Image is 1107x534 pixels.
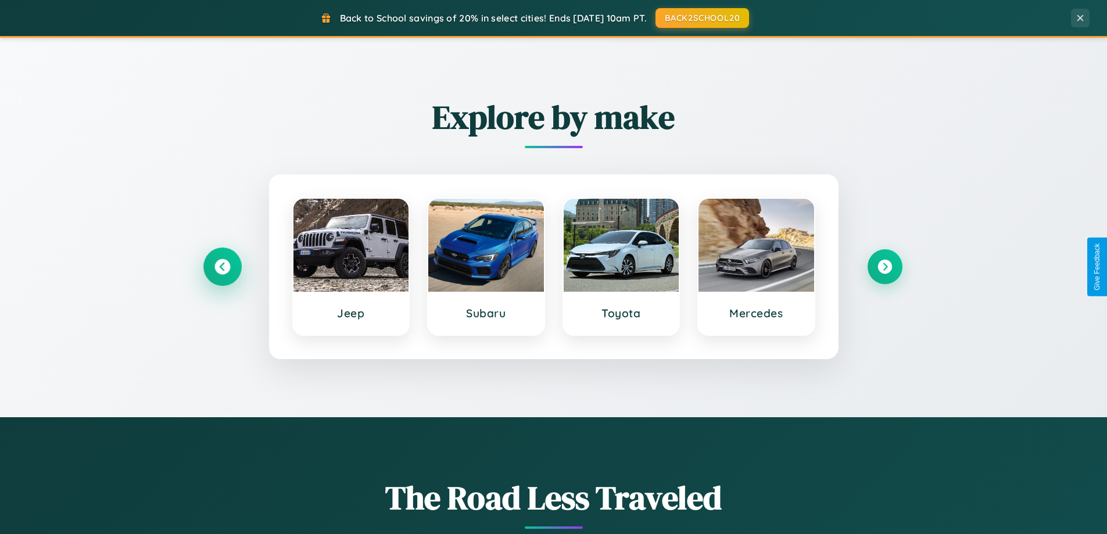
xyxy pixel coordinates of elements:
[1093,243,1101,291] div: Give Feedback
[655,8,749,28] button: BACK2SCHOOL20
[205,475,902,520] h1: The Road Less Traveled
[575,306,668,320] h3: Toyota
[440,306,532,320] h3: Subaru
[340,12,647,24] span: Back to School savings of 20% in select cities! Ends [DATE] 10am PT.
[305,306,397,320] h3: Jeep
[205,95,902,139] h2: Explore by make
[710,306,803,320] h3: Mercedes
